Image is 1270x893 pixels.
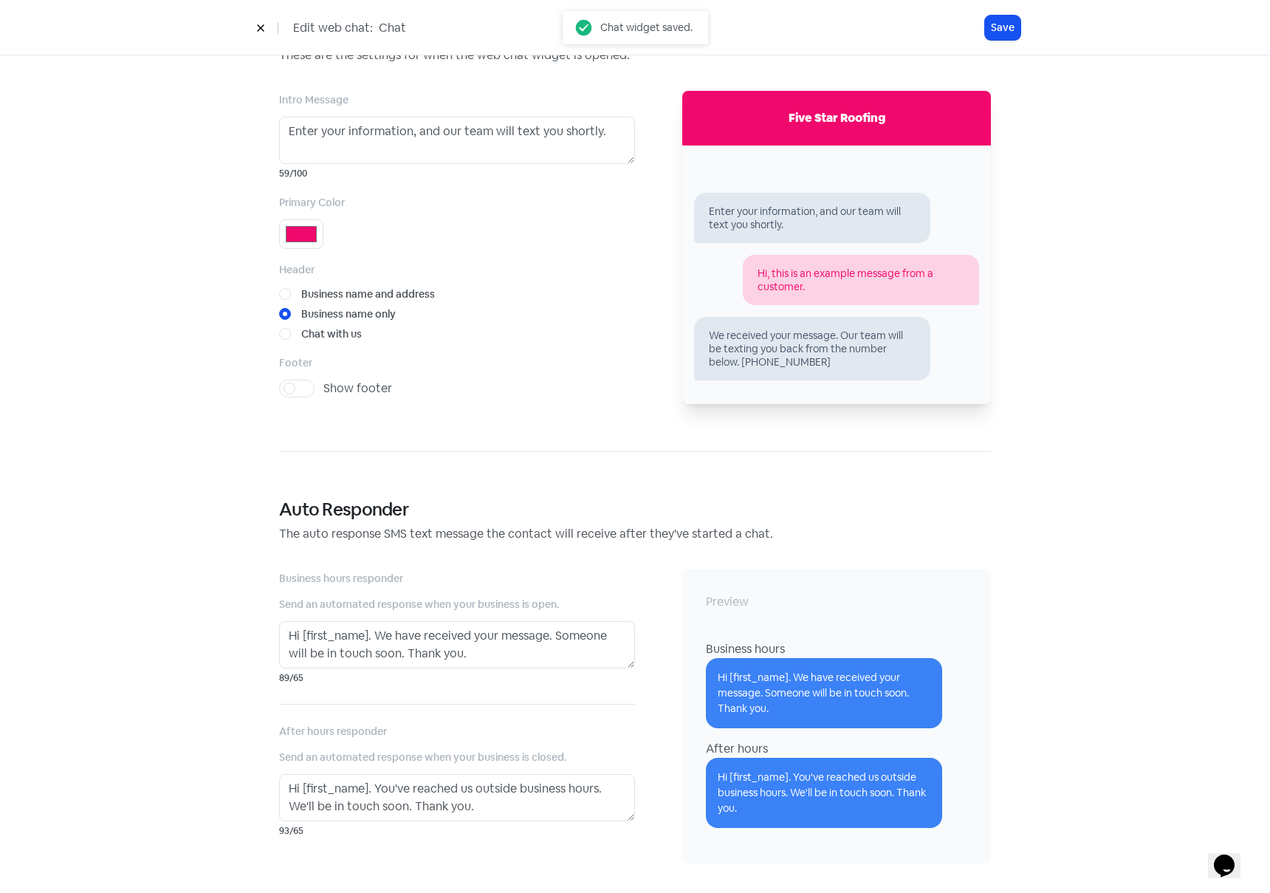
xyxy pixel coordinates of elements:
button: Save [985,16,1020,40]
label: After hours responder [279,724,387,739]
span: Edit web chat: [293,19,373,37]
label: Business name and address [301,287,435,302]
div: Hi, this is an example message from a customer. [743,255,979,305]
div: Hi [first_name]. We have received your message. Someone will be in touch soon. Thank you. [718,670,930,716]
label: Footer [279,355,312,371]
small: 59/100 [279,167,307,181]
div: After hours [706,740,967,758]
label: Business name only [301,307,396,322]
div: These are the settings for when the web chat widget is opened. [279,47,991,64]
small: 89/65 [279,671,303,685]
label: Business hours responder [279,571,403,586]
label: Intro Message [279,92,349,108]
div: The auto response SMS text message the contact will receive after they've started a chat. [279,525,991,543]
small: 93/65 [279,824,303,838]
label: Send an automated response when your business is open. [279,597,560,612]
div: Chat widget saved. [600,19,693,35]
div: Enter your information, and our team will text you shortly. [694,193,930,243]
label: Primary Color [279,195,345,211]
div: Hi [first_name]. You've reached us outside business hours. We'll be in touch soon. Thank you. [718,770,930,816]
label: Send an automated response when your business is closed. [279,750,567,765]
label: Show footer [323,380,392,397]
div: We received your message. Our team will be texting you back from the number below. [PHONE_NUMBER] [694,317,930,380]
label: Chat with us [301,326,362,342]
iframe: chat widget [1208,834,1255,878]
div: Five Star Roofing [789,109,885,127]
label: Header [279,262,315,278]
h4: Auto Responder [279,499,991,521]
div: Preview [706,593,967,611]
div: Business hours [706,640,967,658]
